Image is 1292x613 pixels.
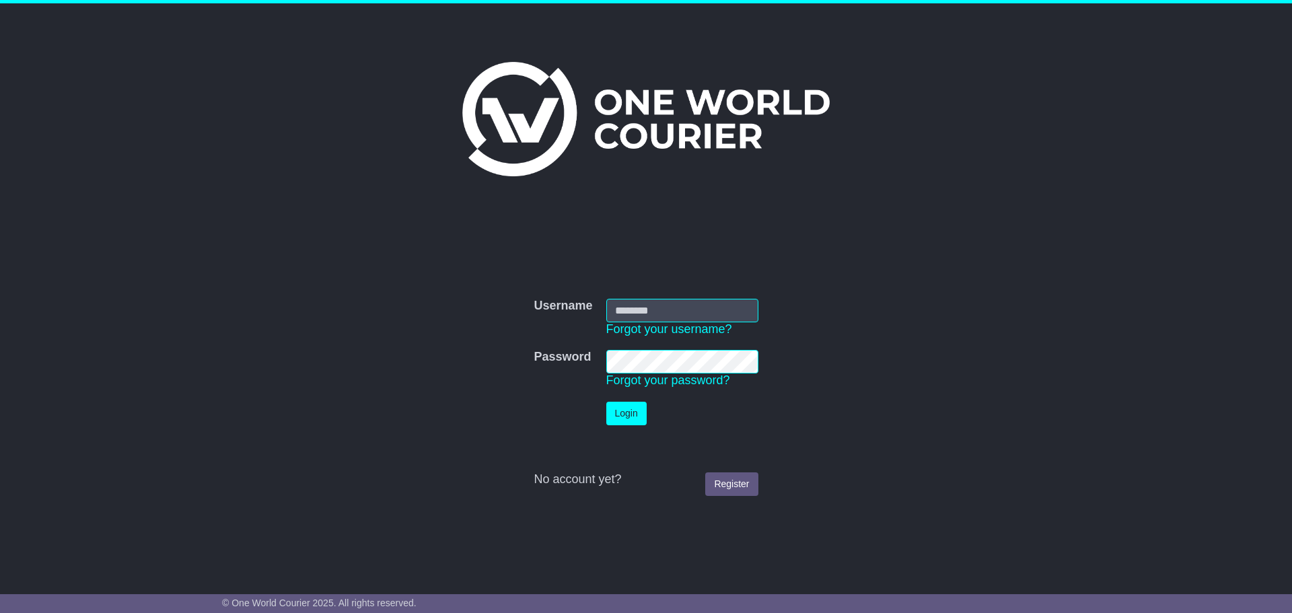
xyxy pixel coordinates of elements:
a: Forgot your username? [606,322,732,336]
div: No account yet? [534,472,758,487]
span: © One World Courier 2025. All rights reserved. [222,598,417,608]
label: Password [534,350,591,365]
label: Username [534,299,592,314]
img: One World [462,62,830,176]
a: Register [705,472,758,496]
button: Login [606,402,647,425]
a: Forgot your password? [606,373,730,387]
